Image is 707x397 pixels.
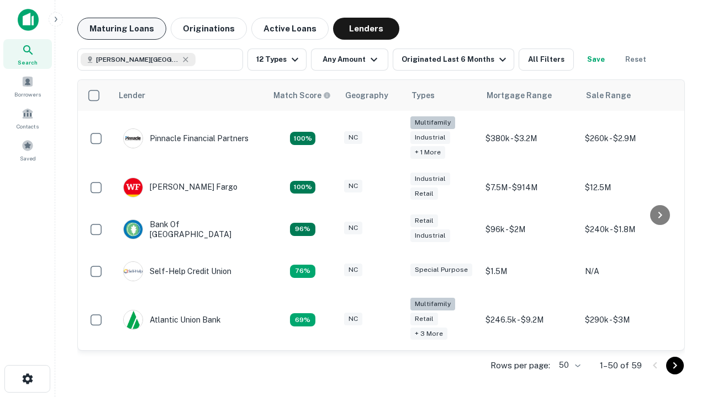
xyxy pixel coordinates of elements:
td: $290k - $3M [579,292,679,348]
th: Capitalize uses an advanced AI algorithm to match your search with the best lender. The match sco... [267,80,339,111]
a: Saved [3,135,52,165]
button: Any Amount [311,49,388,71]
div: 50 [555,357,582,373]
th: Mortgage Range [480,80,579,111]
div: Originated Last 6 Months [402,53,509,66]
div: Special Purpose [410,264,472,276]
div: + 3 more [410,328,447,340]
div: Matching Properties: 10, hasApolloMatch: undefined [290,313,315,326]
img: picture [124,310,143,329]
td: $246.5k - $9.2M [480,292,579,348]
h6: Match Score [273,89,329,101]
div: Matching Properties: 26, hasApolloMatch: undefined [290,132,315,145]
div: Industrial [410,229,450,242]
div: Mortgage Range [487,89,552,102]
img: picture [124,129,143,148]
span: Contacts [17,122,39,131]
td: $1.5M [480,250,579,292]
div: Retail [410,187,438,200]
p: 1–50 of 59 [600,359,642,372]
div: Multifamily [410,116,455,129]
div: Pinnacle Financial Partners [123,128,249,148]
iframe: Chat Widget [652,273,707,326]
div: Industrial [410,131,450,144]
td: $260k - $2.9M [579,111,679,167]
div: Matching Properties: 11, hasApolloMatch: undefined [290,265,315,278]
div: NC [344,180,362,192]
span: Borrowers [14,90,41,99]
img: picture [124,178,143,197]
div: Types [411,89,435,102]
th: Types [405,80,480,111]
div: Lender [119,89,145,102]
button: All Filters [519,49,574,71]
div: Capitalize uses an advanced AI algorithm to match your search with the best lender. The match sco... [273,89,331,101]
td: $12.5M [579,167,679,208]
button: Go to next page [666,357,684,374]
th: Lender [112,80,267,111]
div: Matching Properties: 15, hasApolloMatch: undefined [290,181,315,194]
td: $7.5M - $914M [480,167,579,208]
button: Reset [618,49,653,71]
div: Matching Properties: 14, hasApolloMatch: undefined [290,223,315,236]
div: Geography [345,89,388,102]
th: Sale Range [579,80,679,111]
td: $96k - $2M [480,208,579,250]
td: $380k - $3.2M [480,111,579,167]
a: Contacts [3,103,52,133]
td: $240k - $1.8M [579,208,679,250]
button: Originated Last 6 Months [393,49,514,71]
button: Maturing Loans [77,18,166,40]
button: Save your search to get updates of matches that match your search criteria. [578,49,614,71]
button: Active Loans [251,18,329,40]
div: + 1 more [410,146,445,159]
th: Geography [339,80,405,111]
div: NC [344,222,362,234]
div: Atlantic Union Bank [123,310,221,330]
div: Multifamily [410,298,455,310]
img: picture [124,262,143,281]
div: Self-help Credit Union [123,261,231,281]
div: Retail [410,313,438,325]
button: Lenders [333,18,399,40]
div: NC [344,264,362,276]
div: Industrial [410,173,450,185]
div: NC [344,131,362,144]
img: picture [124,220,143,239]
div: Retail [410,214,438,227]
div: Sale Range [586,89,631,102]
button: Originations [171,18,247,40]
button: 12 Types [247,49,307,71]
a: Borrowers [3,71,52,101]
img: capitalize-icon.png [18,9,39,31]
div: Bank Of [GEOGRAPHIC_DATA] [123,219,256,239]
a: Search [3,39,52,69]
p: Rows per page: [490,359,550,372]
span: Saved [20,154,36,163]
span: Search [18,58,38,67]
td: N/A [579,250,679,292]
span: [PERSON_NAME][GEOGRAPHIC_DATA], [GEOGRAPHIC_DATA] [96,55,179,65]
div: [PERSON_NAME] Fargo [123,178,238,197]
div: NC [344,313,362,325]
